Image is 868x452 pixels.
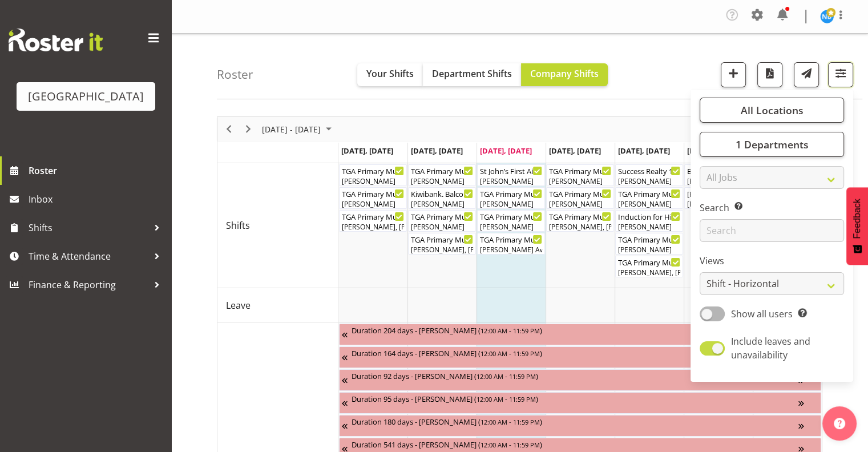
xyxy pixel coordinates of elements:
div: Shifts"s event - TGA Primary Music Fest. Minder. Wednesday Begin From Wednesday, August 27, 2025 ... [477,187,545,209]
h4: Roster [217,68,253,81]
div: TGA Primary Music Fest. Songs from Sunny Days. FOHM Shift ( ) [618,233,680,245]
div: [PERSON_NAME] [549,199,611,209]
span: Department Shifts [432,67,512,80]
div: Shifts"s event - TGA Primary Music Fest. Songs from Sunny Days Begin From Monday, August 25, 2025... [339,210,407,232]
div: [PERSON_NAME], [PERSON_NAME], [PERSON_NAME], [PERSON_NAME], [PERSON_NAME], [PERSON_NAME], [PERSON... [342,222,404,232]
button: Next [241,122,256,136]
span: [DATE], [DATE] [480,146,532,156]
span: 1 Departments [735,138,808,151]
span: [DATE], [DATE] [341,146,393,156]
div: TGA Primary Music Fest. Minder. [DATE] ( ) [411,165,473,176]
div: Unavailability"s event - Duration 204 days - Fiona Macnab Begin From Monday, March 10, 2025 at 12... [339,324,821,345]
div: [PERSON_NAME], [PERSON_NAME], [PERSON_NAME], [PERSON_NAME], [PERSON_NAME], [PERSON_NAME], [PERSON... [618,268,680,278]
span: Inbox [29,191,165,208]
div: TGA Primary Music Fest. Minder. [DATE] ( ) [618,188,680,199]
button: Department Shifts [423,63,521,86]
div: Shifts"s event - TGA Primary Music Fest. Songs from Sunny Days. FOHM Shift Begin From Thursday, A... [546,187,614,209]
td: Shifts resource [217,163,338,288]
div: Unavailability"s event - Duration 180 days - Katrina Luca Begin From Friday, July 4, 2025 at 12:0... [339,415,821,437]
img: Rosterit website logo [9,29,103,51]
img: nicoel-boschman11219.jpg [820,10,834,23]
button: Company Shifts [521,63,608,86]
div: [PERSON_NAME] Awhina [PERSON_NAME], [PERSON_NAME], [PERSON_NAME], [PERSON_NAME], [PERSON_NAME], [... [480,245,542,255]
button: Filter Shifts [828,62,853,87]
div: Unavailability"s event - Duration 92 days - Heather Powell Begin From Tuesday, June 3, 2025 at 12... [339,369,821,391]
div: Duration 541 days - [PERSON_NAME] ( ) [352,438,798,450]
span: [DATE], [DATE] [687,146,739,156]
div: Duration 204 days - [PERSON_NAME] ( ) [352,324,798,336]
span: Your Shifts [366,67,414,80]
div: [PERSON_NAME] [618,222,680,232]
div: [PERSON_NAME] [480,176,542,187]
div: Previous [219,117,239,141]
div: Shifts"s event - Kiwibank. Balcony Room HV Begin From Tuesday, August 26, 2025 at 2:30:00 PM GMT+... [408,187,476,209]
span: 12:00 AM - 11:59 PM [481,440,540,449]
img: help-xxl-2.png [834,418,845,429]
div: Shifts"s event - TGA Primary Music Fest. Songs from Sunny Days Begin From Friday, August 29, 2025... [615,256,683,277]
div: TGA Primary Music Fest. Songs from Sunny Days. FOHM Shift ( ) [549,188,611,199]
span: Time & Attendance [29,248,148,265]
span: [DATE], [DATE] [549,146,601,156]
div: Duration 95 days - [PERSON_NAME] ( ) [352,393,798,404]
div: Duration 180 days - [PERSON_NAME] ( ) [352,415,798,427]
div: St John’s First Aid Course ( ) [480,165,542,176]
span: 12:00 AM - 11:59 PM [481,349,540,358]
span: 12:00 AM - 11:59 PM [477,394,536,403]
div: Shifts"s event - TGA Primary Music Fest. Songs from Sunny Days. FOHM Shift Begin From Friday, Aug... [615,233,683,255]
div: TGA Primary Music Fest. Songs from Sunny Days ( ) [549,211,611,222]
button: Feedback - Show survey [846,187,868,265]
div: Shifts"s event - TGA Primary Music Fest. Songs from Sunny Days. FOHM Shift Begin From Monday, Aug... [339,187,407,209]
input: Search [700,219,844,242]
button: August 25 - 31, 2025 [260,122,337,136]
div: [PERSON_NAME], [PERSON_NAME], [PERSON_NAME], [PERSON_NAME], [PERSON_NAME], [PERSON_NAME], [PERSON... [411,245,473,255]
div: [PERSON_NAME] [549,176,611,187]
button: 1 Departments [700,132,844,157]
div: TGA Primary Music Fest. Songs from Sunny Days ( ) [480,233,542,245]
button: Your Shifts [357,63,423,86]
div: Shifts"s event - Induction for Historic Village Begin From Friday, August 29, 2025 at 2:00:00 PM ... [615,210,683,232]
div: Shifts"s event - St John’s First Aid Course Begin From Wednesday, August 27, 2025 at 8:30:00 AM G... [477,164,545,186]
span: All Locations [740,103,803,117]
span: Roster [29,162,165,179]
div: Unavailability"s event - Duration 95 days - Ciska Vogelzang Begin From Wednesday, June 11, 2025 a... [339,392,821,414]
span: [DATE] - [DATE] [261,122,322,136]
div: Shifts"s event - Success Realty 10 Year Lunch Cargo Shed Begin From Friday, August 29, 2025 at 8:... [615,164,683,186]
div: [PERSON_NAME] [618,199,680,209]
label: Search [700,201,844,215]
div: TGA Primary Music Fest. Songs from Sunny Days. FOHM Shift ( ) [342,188,404,199]
td: Leave resource [217,288,338,322]
div: Duration 164 days - [PERSON_NAME] ( ) [352,347,818,358]
span: Shifts [29,219,148,236]
div: Kiwibank. Balcony Room HV ( ) [411,188,473,199]
div: Shifts"s event - TGA Primary Music Fest. Songs from Sunny Days Begin From Thursday, August 28, 20... [546,210,614,232]
div: Shifts"s event - TGA Primary Music Fest. Songs from Sunny Days Begin From Wednesday, August 27, 2... [477,233,545,255]
span: Include leaves and unavailability [731,335,810,361]
div: TGA Primary Music Fest. Songs from Sunny Days ( ) [342,211,404,222]
div: Unavailability"s event - Duration 164 days - Ailie Rundle Begin From Friday, March 21, 2025 at 12... [339,346,821,368]
span: Feedback [852,199,862,239]
button: All Locations [700,98,844,123]
div: [PERSON_NAME], [PERSON_NAME], [PERSON_NAME], [PERSON_NAME], [PERSON_NAME], [PERSON_NAME], [PERSON... [549,222,611,232]
div: TGA Primary Music Fest. Songs from Sunny Days ( ) [618,256,680,268]
button: Add a new shift [721,62,746,87]
div: Shifts"s event - Barrels by the Bay - NZ Whisky Fest Cargo Shed Begin From Saturday, August 30, 2... [684,164,752,186]
button: Previous [221,122,237,136]
div: TGA Primary Music Fest. Minder. [DATE] ( ) [342,165,404,176]
span: [DATE], [DATE] [411,146,463,156]
div: [PERSON_NAME] [618,176,680,187]
span: Leave [226,298,251,312]
div: [PERSON_NAME] [618,245,680,255]
div: [PERSON_NAME] [480,199,542,209]
span: Shifts [226,219,250,232]
span: Show all users [731,308,793,320]
span: [DATE], [DATE] [618,146,670,156]
label: Views [700,254,844,268]
div: Shifts"s event - TGA Primary Music Fest. Minder. Monday Begin From Monday, August 25, 2025 at 12:... [339,164,407,186]
div: TGA Primary Music Fest. Songs from Sunny Days. FOHM Shift ( ) [411,211,473,222]
div: [PERSON_NAME] [480,222,542,232]
div: Shifts"s event - TGA Primary Music Fest. Songs from Sunny Days. FOHM Shift Begin From Wednesday, ... [477,210,545,232]
div: [PERSON_NAME] [411,176,473,187]
button: Send a list of all shifts for the selected filtered period to all rostered employees. [794,62,819,87]
span: 12:00 AM - 11:59 PM [477,372,536,381]
span: Finance & Reporting [29,276,148,293]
